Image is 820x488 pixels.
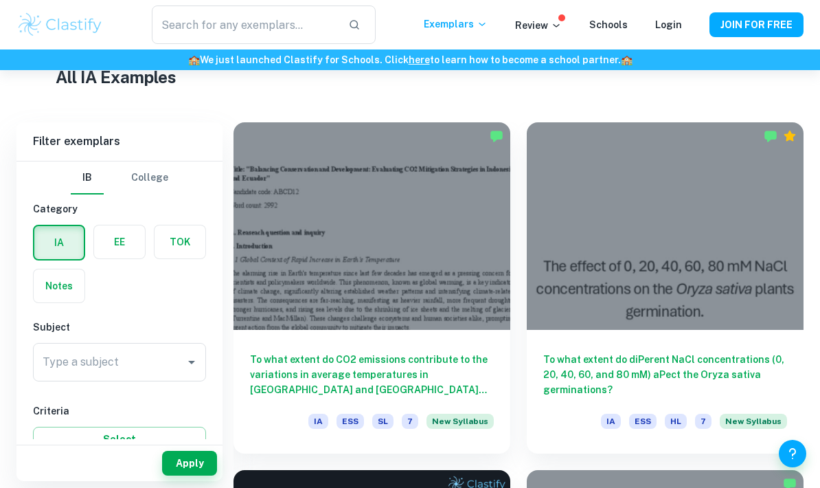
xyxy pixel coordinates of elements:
[426,414,494,429] span: New Syllabus
[665,414,687,429] span: HL
[33,403,206,419] h6: Criteria
[16,11,104,38] img: Clastify logo
[33,201,206,217] h6: Category
[709,12,804,37] button: JOIN FOR FREE
[71,162,104,195] button: IB
[720,414,787,437] div: Starting from the May 2026 session, the ESS IA requirements have changed. We created this exempla...
[543,352,787,397] h6: To what extent do diPerent NaCl concentrations (0, 20, 40, 60, and 80 mM) aPect the Oryza sativa ...
[764,129,777,143] img: Marked
[131,162,168,195] button: College
[182,353,201,372] button: Open
[601,414,621,429] span: IA
[589,19,628,30] a: Schools
[695,414,711,429] span: 7
[162,451,217,476] button: Apply
[337,414,364,429] span: ESS
[16,122,223,161] h6: Filter exemplars
[426,414,494,437] div: Starting from the May 2026 session, the ESS IA requirements have changed. We created this exempla...
[33,427,206,452] button: Select
[424,16,488,32] p: Exemplars
[655,19,682,30] a: Login
[188,54,200,65] span: 🏫
[515,18,562,33] p: Review
[372,414,394,429] span: SL
[527,122,804,454] a: To what extent do diPerent NaCl concentrations (0, 20, 40, 60, and 80 mM) aPect the Oryza sativa ...
[250,352,494,397] h6: To what extent do CO2 emissions contribute to the variations in average temperatures in [GEOGRAPH...
[152,5,337,44] input: Search for any exemplars...
[720,414,787,429] span: New Syllabus
[34,269,84,302] button: Notes
[402,414,418,429] span: 7
[155,225,205,258] button: TOK
[779,440,806,467] button: Help and Feedback
[234,122,510,454] a: To what extent do CO2 emissions contribute to the variations in average temperatures in [GEOGRAPH...
[490,129,503,143] img: Marked
[783,129,797,143] div: Premium
[629,414,657,429] span: ESS
[33,320,206,335] h6: Subject
[56,65,764,89] h1: All IA Examples
[409,54,430,65] a: here
[3,52,817,67] h6: We just launched Clastify for Schools. Click to learn how to become a school partner.
[94,225,145,258] button: EE
[34,226,84,259] button: IA
[71,162,168,195] div: Filter type choice
[308,414,328,429] span: IA
[621,54,633,65] span: 🏫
